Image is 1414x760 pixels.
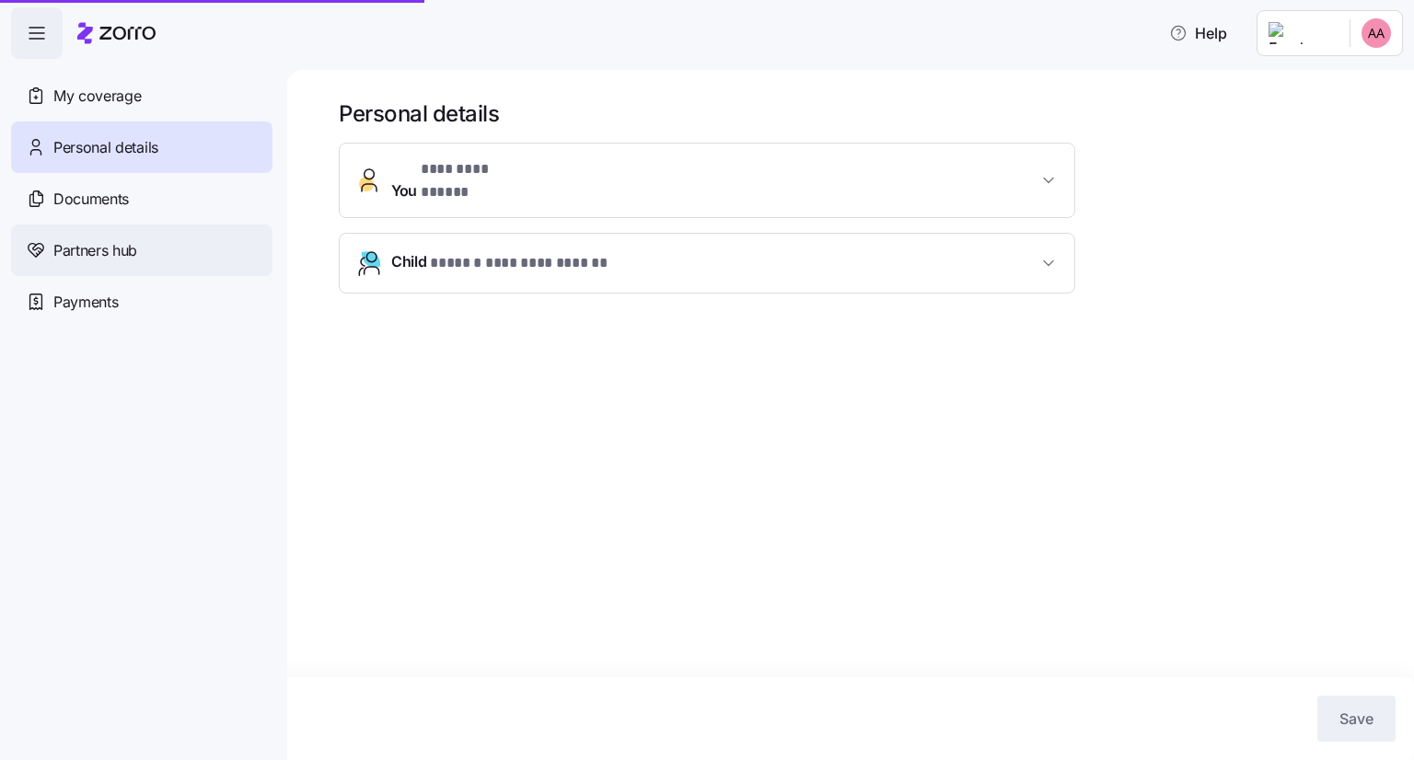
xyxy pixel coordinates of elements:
[1339,708,1373,730] span: Save
[1362,18,1391,48] img: 8f6ddf205d3a4cb90988111ae25d5134
[391,158,538,202] span: You
[53,188,129,211] span: Documents
[391,250,608,275] span: Child
[11,173,272,225] a: Documents
[53,136,158,159] span: Personal details
[1269,22,1335,44] img: Employer logo
[1154,15,1242,52] button: Help
[53,291,118,314] span: Payments
[11,121,272,173] a: Personal details
[11,225,272,276] a: Partners hub
[53,85,141,108] span: My coverage
[53,239,137,262] span: Partners hub
[11,276,272,328] a: Payments
[339,99,1388,128] h1: Personal details
[11,70,272,121] a: My coverage
[1317,696,1396,742] button: Save
[1169,22,1227,44] span: Help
